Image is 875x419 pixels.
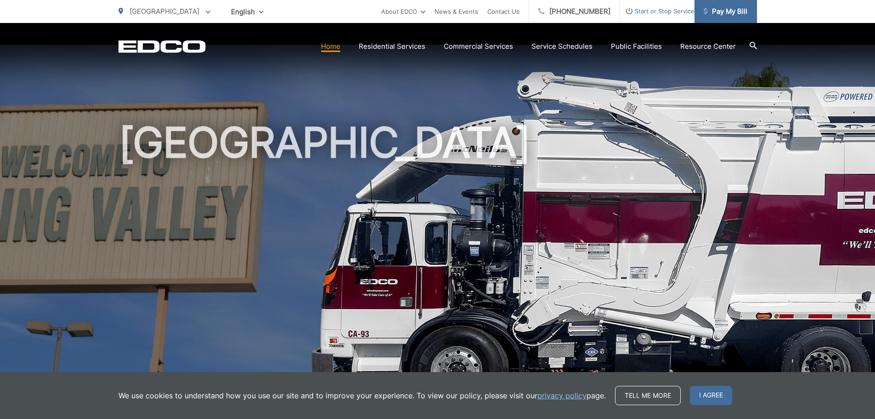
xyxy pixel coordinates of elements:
span: English [224,4,271,20]
a: EDCD logo. Return to the homepage. [119,40,206,53]
span: [GEOGRAPHIC_DATA] [130,7,199,16]
a: About EDCO [381,6,425,17]
a: Public Facilities [611,41,662,52]
a: Home [321,41,340,52]
a: Tell me more [615,386,681,405]
a: Residential Services [359,41,425,52]
span: Pay My Bill [704,6,747,17]
a: privacy policy [537,390,587,401]
a: Resource Center [680,41,736,52]
a: Contact Us [487,6,519,17]
span: I agree [690,386,732,405]
a: Service Schedules [531,41,593,52]
p: We use cookies to understand how you use our site and to improve your experience. To view our pol... [119,390,606,401]
a: News & Events [435,6,478,17]
a: Commercial Services [444,41,513,52]
h1: [GEOGRAPHIC_DATA] [119,120,757,411]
